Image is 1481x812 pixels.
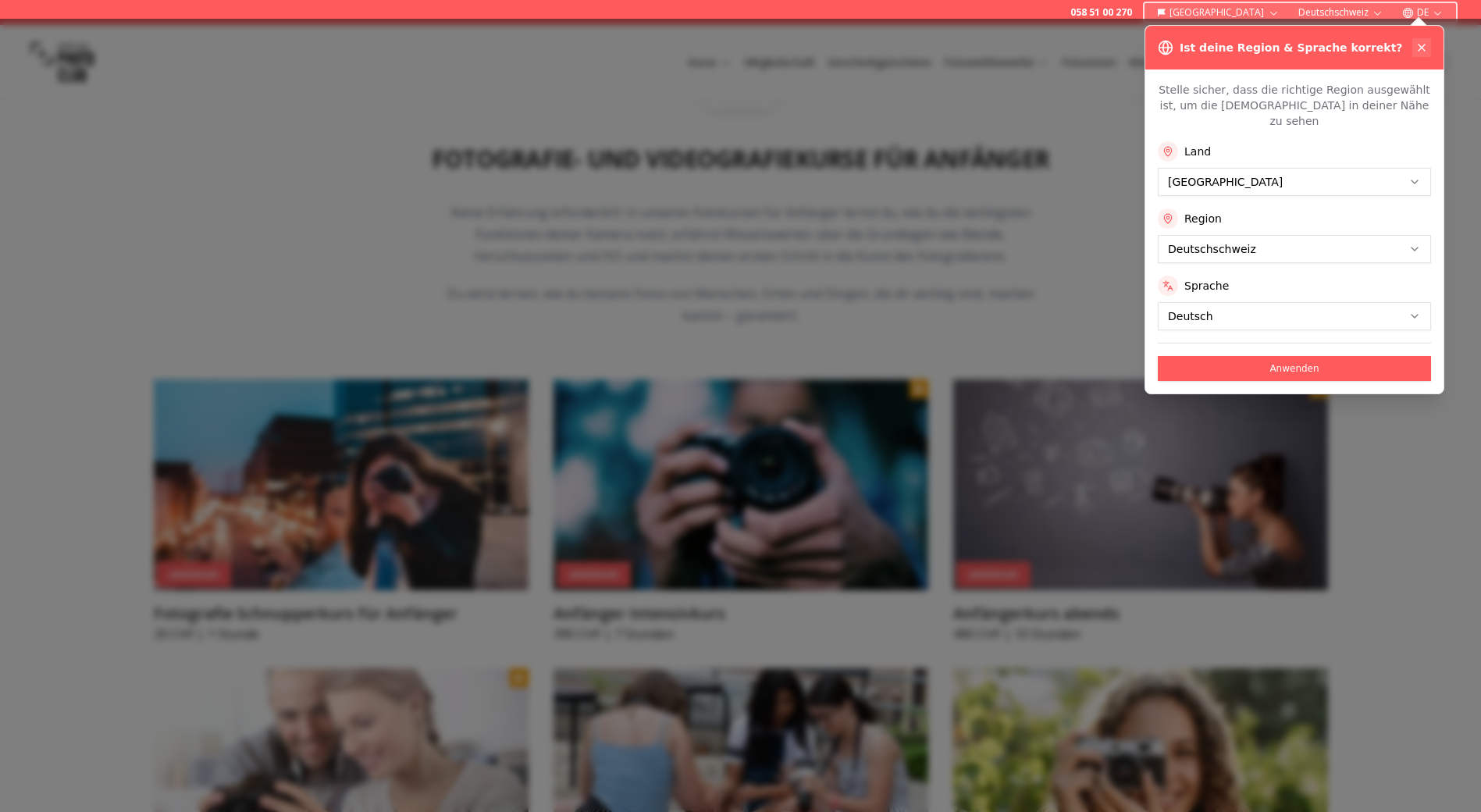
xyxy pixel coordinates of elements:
[1292,3,1390,22] button: Deutschschweiz
[1158,356,1431,381] button: Anwenden
[1396,3,1450,22] button: DE
[1151,3,1286,22] button: [GEOGRAPHIC_DATA]
[1184,211,1222,226] label: Region
[1070,6,1132,19] a: 058 51 00 270
[1180,40,1402,55] h3: Ist deine Region & Sprache korrekt?
[1184,278,1229,294] label: Sprache
[1184,144,1211,159] label: Land
[1158,82,1431,129] p: Stelle sicher, dass die richtige Region ausgewählt ist, um die [DEMOGRAPHIC_DATA] in deiner Nähe ...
